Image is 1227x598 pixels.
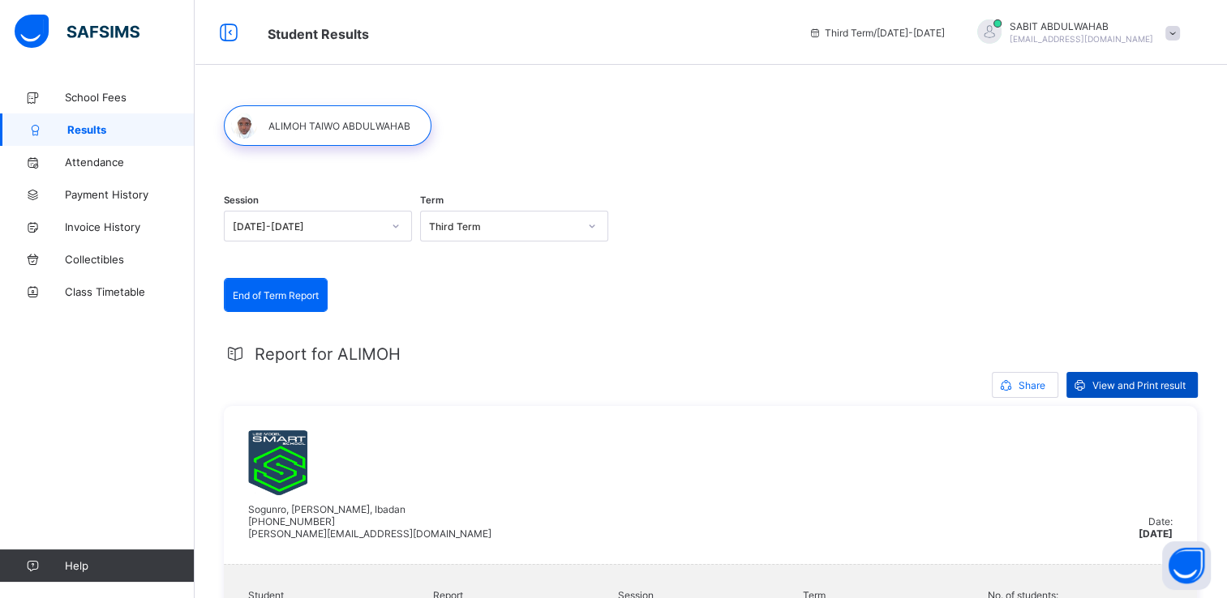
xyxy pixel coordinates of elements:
[248,430,307,495] img: umssoyo.png
[67,123,195,136] span: Results
[65,156,195,169] span: Attendance
[1139,528,1173,540] span: [DATE]
[233,289,319,301] span: End of Term Report
[224,194,259,206] span: Session
[1148,515,1173,528] span: Date:
[65,220,195,233] span: Invoice History
[255,344,401,364] span: Report for ALIMOH
[1162,541,1211,590] button: Open asap
[1092,379,1186,391] span: View and Print result
[1010,20,1153,32] span: SABIT ABDULWAHAB
[65,285,195,298] span: Class Timetable
[420,194,444,206] span: Term
[65,253,195,266] span: Collectibles
[248,503,491,540] span: Sogunro, [PERSON_NAME], Ibadan [PHONE_NUMBER] [PERSON_NAME][EMAIL_ADDRESS][DOMAIN_NAME]
[65,559,194,572] span: Help
[1010,34,1153,44] span: [EMAIL_ADDRESS][DOMAIN_NAME]
[15,15,139,49] img: safsims
[268,26,369,42] span: Student Results
[809,27,945,39] span: session/term information
[233,220,382,233] div: [DATE]-[DATE]
[961,19,1188,46] div: SABITABDULWAHAB
[65,91,195,104] span: School Fees
[429,220,578,233] div: Third Term
[1019,379,1045,391] span: Share
[65,188,195,201] span: Payment History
